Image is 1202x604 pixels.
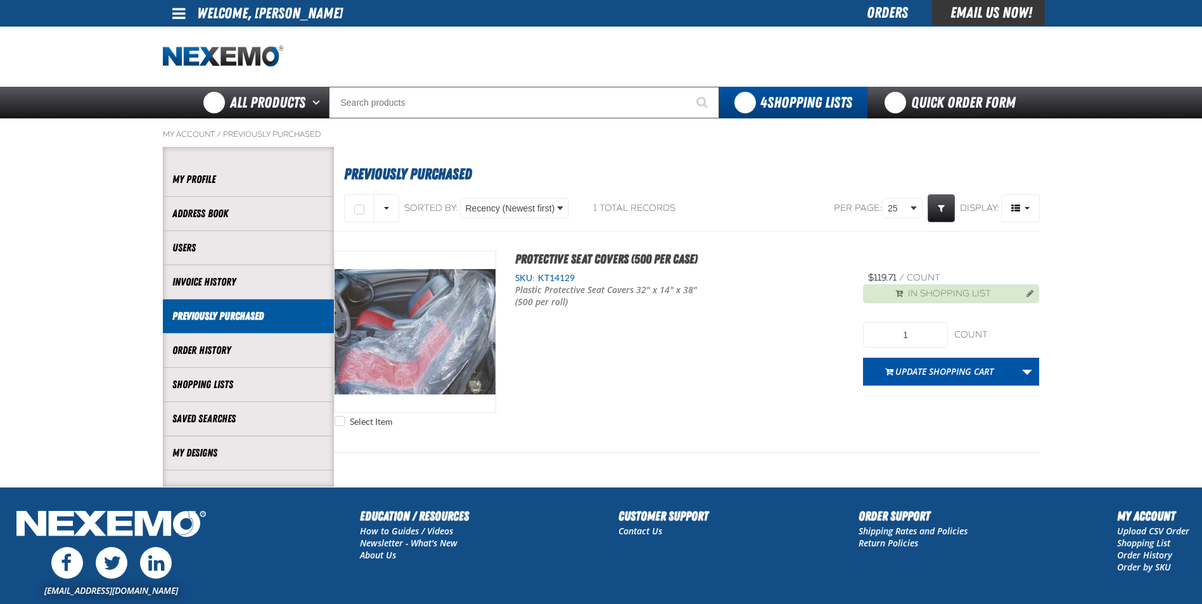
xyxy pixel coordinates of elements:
[163,46,283,68] a: Home
[344,165,472,183] span: Previously Purchased
[172,206,324,221] a: Address Book
[44,584,178,596] a: [EMAIL_ADDRESS][DOMAIN_NAME]
[618,506,708,525] h2: Customer Support
[163,129,1040,139] nav: Breadcrumbs
[360,525,453,537] a: How to Guides / Videos
[374,194,399,222] button: Rows selection options
[1001,194,1040,222] button: Product Grid Views Toolbar
[404,203,458,213] span: Sorted By:
[360,506,469,525] h2: Education / Resources
[859,506,968,525] h2: Order Support
[335,416,392,428] label: Select Item
[163,46,283,68] img: Nexemo logo
[172,377,324,392] a: Shopping Lists
[217,129,221,139] span: /
[863,358,1016,386] button: Update Shopping Cart
[928,194,955,222] a: Expand or Collapse Grid Filters
[223,129,321,139] a: Previously Purchased
[515,251,698,267] a: Protective Seat Covers (500 per case)
[172,309,324,324] a: Previously Purchased
[172,343,324,358] a: Order History
[960,203,999,213] span: Display:
[172,275,324,289] a: Invoice History
[172,241,324,255] a: Users
[1117,549,1172,561] a: Order History
[329,87,719,118] input: Search
[515,284,713,308] p: Plastic Protective Seat Covers 32" x 14" x 38" (500 per roll)
[859,537,918,549] a: Return Policies
[760,94,767,111] strong: 4
[908,288,991,300] span: In Shopping List
[1117,525,1189,537] a: Upload CSV Order
[335,251,496,412] : View Details of the Protective Seat Covers (500 per case)
[360,549,396,561] a: About Us
[719,87,867,118] button: You have 4 Shopping Lists. Open to view details
[466,202,555,215] span: Recency (Newest first)
[899,272,904,283] span: /
[593,203,675,215] div: 1 total records
[335,416,345,426] input: Select Item
[863,322,948,348] input: Product Quantity
[618,525,662,537] a: Contact Us
[954,329,1039,341] div: count
[859,525,968,537] a: Shipping Rates and Policies
[1117,537,1170,549] a: Shopping List
[535,273,575,283] span: KT14129
[230,91,305,114] span: All Products
[1015,358,1039,386] a: More Actions
[687,87,719,118] button: Start Searching
[888,202,908,215] span: 25
[360,537,457,549] a: Newsletter - What's New
[308,87,329,118] button: Open All Products pages
[1016,285,1037,300] button: Manage current product in the Shopping List
[1117,561,1171,573] a: Order by SKU
[172,446,324,460] a: My Designs
[172,412,324,426] a: Saved Searches
[834,203,882,215] span: Per page:
[163,129,215,139] a: My Account
[907,272,940,283] span: count
[335,251,496,412] img: Protective Seat Covers (500 per case)
[515,272,844,284] div: SKU:
[1002,195,1039,222] span: Product Grid Views Toolbar
[760,94,852,111] span: Shopping Lists
[13,506,210,544] img: Nexemo Logo
[172,172,324,187] a: My Profile
[867,87,1039,118] a: Quick Order Form
[1117,506,1189,525] h2: My Account
[868,272,897,283] span: $119.71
